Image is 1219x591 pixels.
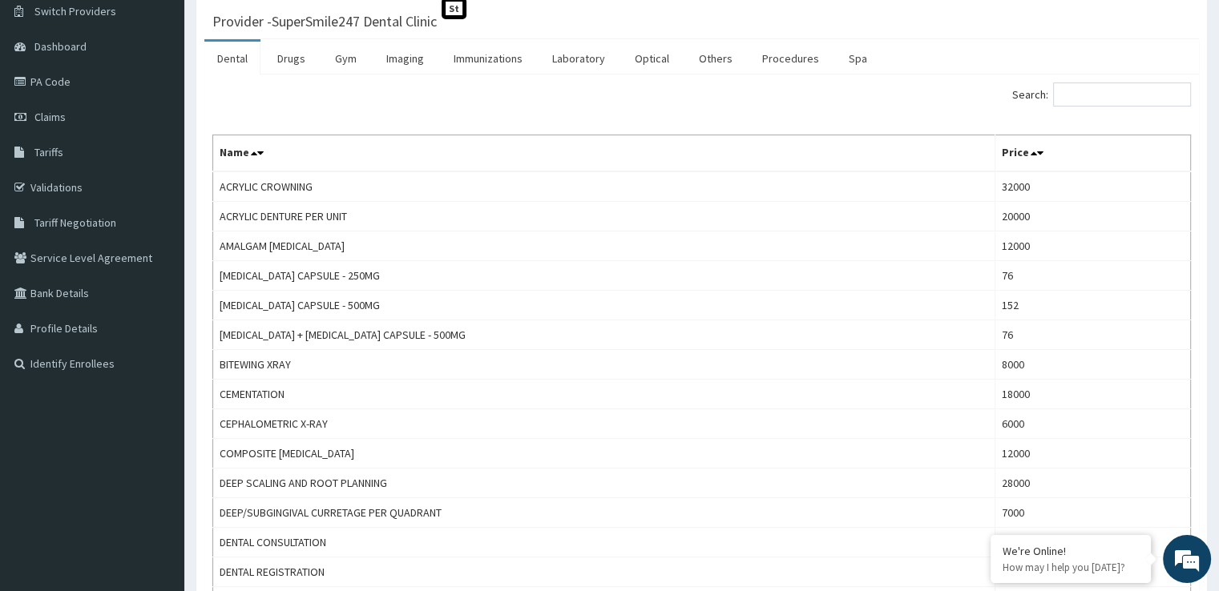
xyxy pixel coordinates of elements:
[204,42,260,75] a: Dental
[213,202,995,231] td: ACRYLIC DENTURE PER UNIT
[1003,561,1139,574] p: How may I help you today?
[995,409,1191,439] td: 6000
[539,42,618,75] a: Laboratory
[995,202,1191,231] td: 20000
[836,42,880,75] a: Spa
[213,231,995,261] td: AMALGAM [MEDICAL_DATA]
[213,261,995,291] td: [MEDICAL_DATA] CAPSULE - 250MG
[995,380,1191,409] td: 18000
[995,468,1191,498] td: 28000
[213,468,995,498] td: DEEP SCALING AND ROOT PLANNING
[213,557,995,587] td: DENTAL REGISTRATION
[1012,82,1191,107] label: Search:
[995,528,1191,557] td: 6000
[34,110,66,124] span: Claims
[213,439,995,468] td: COMPOSITE [MEDICAL_DATA]
[622,42,682,75] a: Optical
[322,42,369,75] a: Gym
[213,528,995,557] td: DENTAL CONSULTATION
[34,145,63,159] span: Tariffs
[995,135,1191,172] th: Price
[213,171,995,202] td: ACRYLIC CROWNING
[995,498,1191,528] td: 7000
[264,42,318,75] a: Drugs
[995,291,1191,320] td: 152
[441,42,535,75] a: Immunizations
[995,320,1191,350] td: 76
[213,291,995,320] td: [MEDICAL_DATA] CAPSULE - 500MG
[213,135,995,172] th: Name
[213,350,995,380] td: BITEWING XRAY
[213,380,995,409] td: CEMENTATION
[213,409,995,439] td: CEPHALOMETRIC X-RAY
[995,261,1191,291] td: 76
[373,42,437,75] a: Imaging
[995,439,1191,468] td: 12000
[995,171,1191,202] td: 32000
[34,39,87,54] span: Dashboard
[213,320,995,350] td: [MEDICAL_DATA] + [MEDICAL_DATA] CAPSULE - 500MG
[749,42,832,75] a: Procedures
[686,42,745,75] a: Others
[34,4,116,18] span: Switch Providers
[34,215,116,230] span: Tariff Negotiation
[1003,544,1139,558] div: We're Online!
[1053,82,1191,107] input: Search:
[995,231,1191,261] td: 12000
[995,350,1191,380] td: 8000
[213,498,995,528] td: DEEP/SUBGINGIVAL CURRETAGE PER QUADRANT
[212,14,437,29] h3: Provider - SuperSmile247 Dental Clinic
